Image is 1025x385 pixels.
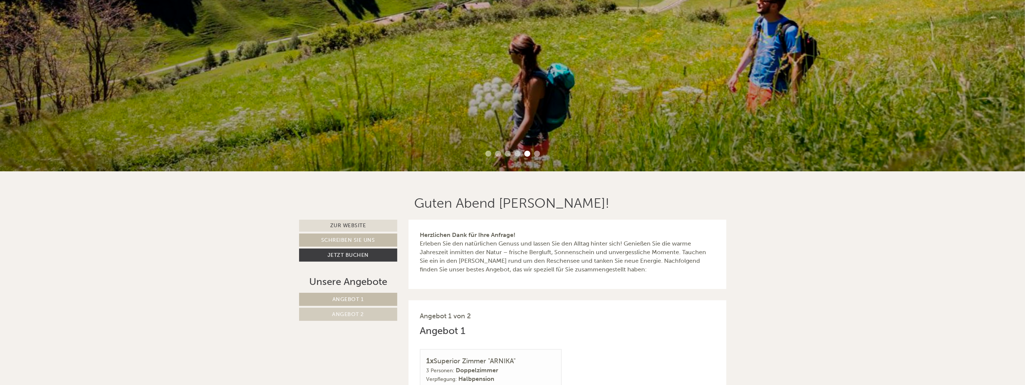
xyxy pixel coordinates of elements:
p: Erleben Sie den natürlichen Genuss und lassen Sie den Alltag hinter sich! Genießen Sie die warme ... [420,231,715,274]
div: Hotel [GEOGRAPHIC_DATA] [11,22,126,28]
a: Schreiben Sie uns [299,234,398,247]
button: Senden [250,198,295,211]
small: Verpflegung: [426,376,457,382]
div: Montag [130,6,165,18]
strong: Herzlichen Dank für Ihre Anfrage! [420,231,515,238]
b: 1x [426,356,434,365]
a: Zur Website [299,220,398,232]
div: Unsere Angebote [299,275,398,289]
span: Angebot 1 von 2 [420,312,471,320]
div: Superior Zimmer "ARNIKA" [426,355,555,366]
b: Doppelzimmer [456,367,498,374]
a: Jetzt buchen [299,249,398,262]
span: Angebot 2 [332,311,364,318]
b: Halbpension [458,375,494,382]
small: 16:27 [11,36,126,42]
div: Angebot 1 [420,324,465,338]
div: Guten Tag, wie können wir Ihnen helfen? [6,20,129,43]
h1: Guten Abend [PERSON_NAME]! [414,196,609,211]
span: Angebot 1 [332,296,364,303]
small: 3 Personen: [426,367,454,374]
